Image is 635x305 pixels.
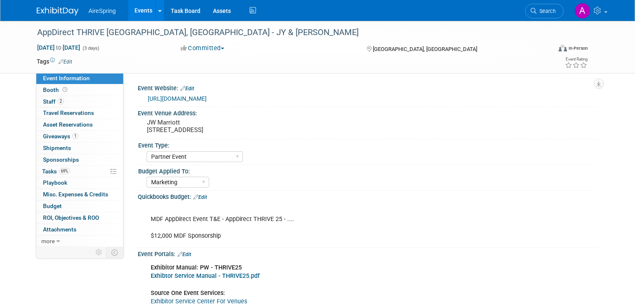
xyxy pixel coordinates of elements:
[92,247,106,258] td: Personalize Event Tab Strip
[525,4,564,18] a: Search
[43,98,64,105] span: Staff
[506,43,588,56] div: Event Format
[58,98,64,104] span: 2
[82,46,99,51] span: (3 days)
[106,247,124,258] td: Toggle Event Tabs
[565,57,587,61] div: Event Rating
[36,142,123,154] a: Shipments
[36,166,123,177] a: Tasks69%
[36,73,123,84] a: Event Information
[138,191,598,201] div: Quickbooks Budget:
[36,84,123,96] a: Booth
[148,95,207,102] a: [URL][DOMAIN_NAME]
[43,179,67,186] span: Playbook
[72,133,78,139] span: 1
[36,236,123,247] a: more
[36,189,123,200] a: Misc. Expenses & Credits
[147,119,321,134] pre: JW Marriott [STREET_ADDRESS]
[138,82,598,93] div: Event Website:
[59,168,70,174] span: 69%
[36,154,123,165] a: Sponsorships
[43,214,99,221] span: ROI, Objectives & ROO
[36,177,123,188] a: Playbook
[151,298,247,305] a: Exhibitor Service Center For Venues
[536,8,556,14] span: Search
[43,109,94,116] span: Travel Reservations
[151,290,225,297] b: Source One Event Services:
[61,86,69,93] span: Booth not reserved yet
[43,145,71,151] span: Shipments
[43,226,76,233] span: Attachments
[36,96,123,107] a: Staff2
[43,133,78,140] span: Giveaways
[193,194,207,200] a: Edit
[36,131,123,142] a: Giveaways1
[36,212,123,224] a: ROI, Objectives & ROO
[42,168,70,175] span: Tasks
[58,59,72,65] a: Edit
[43,86,69,93] span: Booth
[34,25,541,40] div: AppDirect THRIVE [GEOGRAPHIC_DATA], [GEOGRAPHIC_DATA] - JY & [PERSON_NAME]
[138,139,595,150] div: Event Type:
[55,44,63,51] span: to
[373,46,477,52] span: [GEOGRAPHIC_DATA], [GEOGRAPHIC_DATA]
[177,252,191,257] a: Edit
[138,165,595,175] div: Budget Applied To:
[37,44,81,51] span: [DATE] [DATE]
[145,203,509,244] div: MDF AppDirect Event T&E - AppDirect THRIVE 25 - .... $12,000 MDF Sponsorship
[37,7,78,15] img: ExhibitDay
[43,75,90,81] span: Event Information
[43,121,93,128] span: Asset Reservations
[36,107,123,119] a: Travel Reservations
[36,224,123,235] a: Attachments
[43,203,62,209] span: Budget
[151,272,260,280] a: Exhibtor Service Manual - THRIVE25.pdf
[151,264,242,271] b: Exhibitor Manual: PW - THRIVE25
[574,3,590,19] img: Angie Handal
[180,86,194,91] a: Edit
[43,156,79,163] span: Sponsorships
[178,44,228,53] button: Committed
[36,119,123,130] a: Asset Reservations
[138,107,598,117] div: Event Venue Address:
[138,248,598,259] div: Event Portals:
[568,45,588,51] div: In-Person
[41,238,55,244] span: more
[559,45,567,51] img: Format-Inperson.png
[37,57,72,66] td: Tags
[43,191,108,198] span: Misc. Expenses & Credits
[36,201,123,212] a: Budget
[89,8,116,14] span: AireSpring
